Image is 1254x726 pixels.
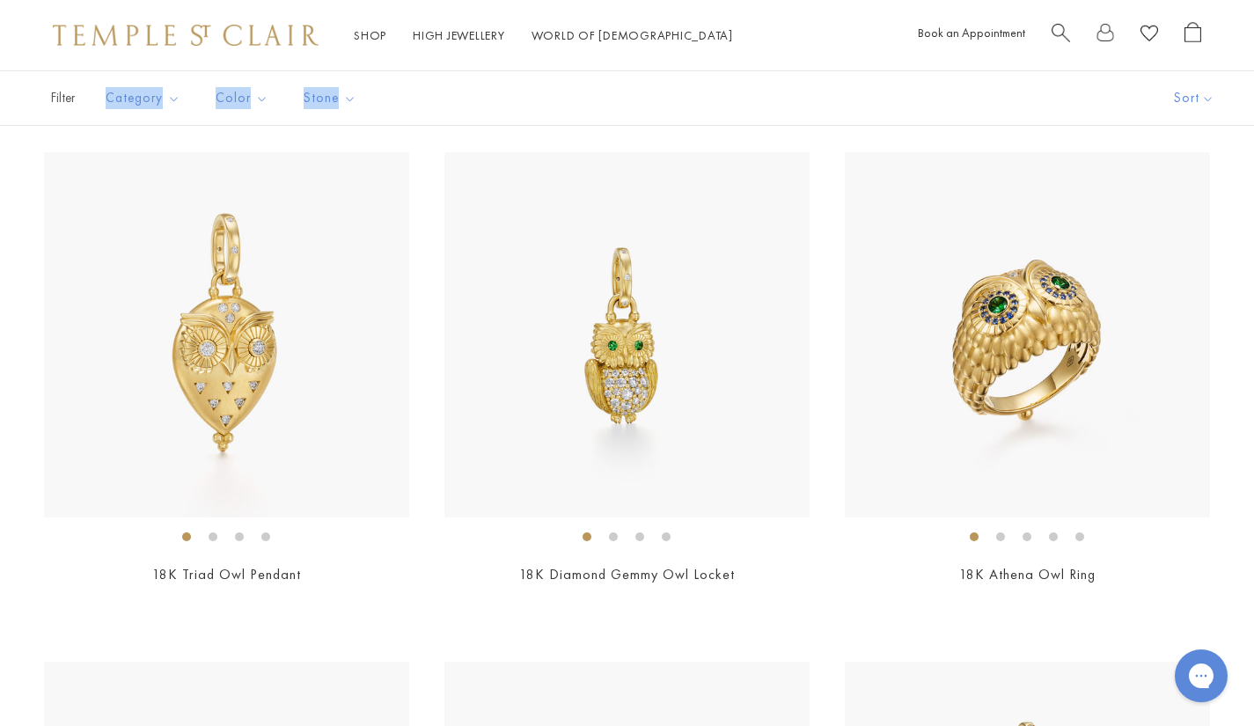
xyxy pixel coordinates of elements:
button: Color [202,78,282,118]
button: Stone [290,78,370,118]
span: Color [207,87,282,109]
button: Category [92,78,194,118]
a: 18K Diamond Gemmy Owl Locket [519,565,735,583]
img: Temple St. Clair [53,25,319,46]
nav: Main navigation [354,25,733,47]
a: Open Shopping Bag [1184,22,1201,49]
a: High JewelleryHigh Jewellery [413,27,505,43]
img: P31887-OWLTRIAD [44,152,409,517]
img: P31886-OWLLOC [444,152,810,517]
a: Search [1052,22,1070,49]
span: Category [97,87,194,109]
a: ShopShop [354,27,386,43]
a: 18K Athena Owl Ring [959,565,1096,583]
img: R36865-OWLTGBS [845,152,1210,517]
span: Stone [295,87,370,109]
a: View Wishlist [1140,22,1158,49]
a: World of [DEMOGRAPHIC_DATA]World of [DEMOGRAPHIC_DATA] [532,27,733,43]
button: Show sort by [1134,71,1254,125]
iframe: Gorgias live chat messenger [1166,643,1236,708]
a: Book an Appointment [918,25,1025,40]
a: 18K Triad Owl Pendant [152,565,301,583]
